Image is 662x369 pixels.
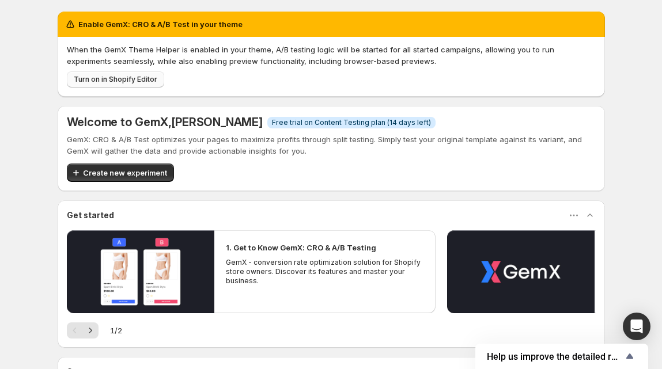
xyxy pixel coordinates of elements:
button: Show survey - Help us improve the detailed report for A/B campaigns [487,349,637,363]
h2: 1. Get to Know GemX: CRO & A/B Testing [226,242,376,253]
p: When the GemX Theme Helper is enabled in your theme, A/B testing logic will be started for all st... [67,44,596,67]
h3: Get started [67,210,114,221]
p: GemX: CRO & A/B Test optimizes your pages to maximize profits through split testing. Simply test ... [67,134,596,157]
span: Free trial on Content Testing plan (14 days left) [272,118,431,127]
span: Create new experiment [83,167,167,178]
p: GemX - conversion rate optimization solution for Shopify store owners. Discover its features and ... [226,258,424,286]
span: Help us improve the detailed report for A/B campaigns [487,351,623,362]
h5: Welcome to GemX [67,115,263,129]
button: Next [82,322,99,338]
span: 1 / 2 [110,325,122,336]
div: Open Intercom Messenger [623,313,650,340]
button: Turn on in Shopify Editor [67,71,164,88]
span: , [PERSON_NAME] [168,115,263,129]
button: Play video [67,230,214,313]
nav: Pagination [67,322,99,338]
button: Play video [447,230,595,313]
h2: Enable GemX: CRO & A/B Test in your theme [78,18,243,30]
button: Create new experiment [67,163,174,182]
span: Turn on in Shopify Editor [74,75,157,84]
